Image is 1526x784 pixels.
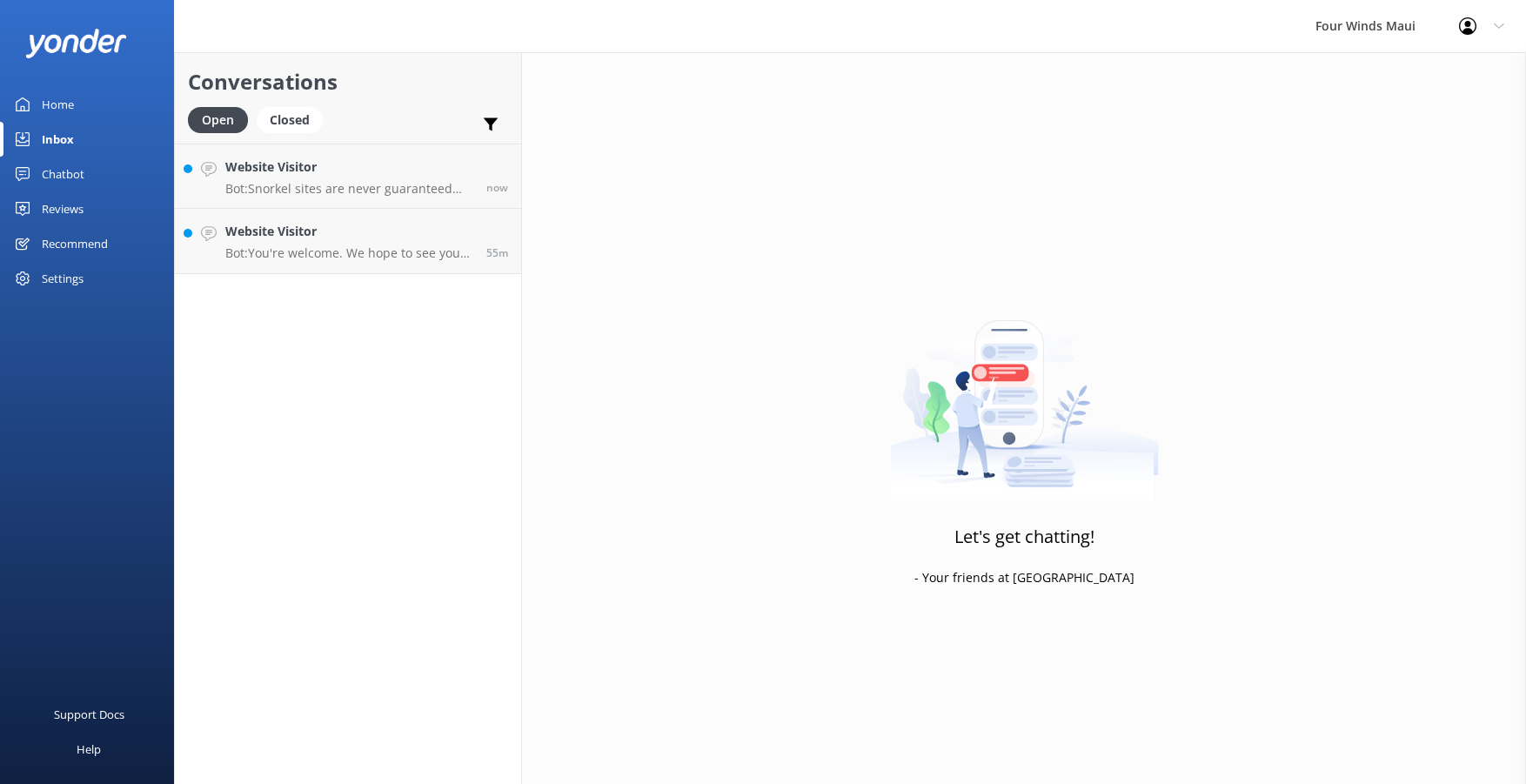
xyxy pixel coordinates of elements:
[42,87,74,122] div: Home
[175,144,521,209] a: Website VisitorBot:Snorkel sites are never guaranteed and are chosen at the captain’s discretion,...
[225,222,473,241] h4: Website Visitor
[225,157,473,177] h4: Website Visitor
[486,180,508,195] span: 01:12pm 11-Aug-2025 (UTC -10:00) Pacific/Honolulu
[225,245,473,261] p: Bot: You're welcome. We hope to see you at [GEOGRAPHIC_DATA] soon!
[914,568,1134,587] p: - Your friends at [GEOGRAPHIC_DATA]
[42,226,108,261] div: Recommend
[257,107,323,133] div: Closed
[225,181,473,197] p: Bot: Snorkel sites are never guaranteed and are chosen at the captain’s discretion, with safety a...
[54,697,124,732] div: Support Docs
[77,732,101,767] div: Help
[257,110,331,129] a: Closed
[188,107,248,133] div: Open
[175,209,521,274] a: Website VisitorBot:You're welcome. We hope to see you at [GEOGRAPHIC_DATA] soon!55m
[42,157,84,191] div: Chatbot
[188,110,257,129] a: Open
[954,523,1094,551] h3: Let's get chatting!
[188,65,508,98] h2: Conversations
[42,191,84,226] div: Reviews
[890,284,1159,501] img: artwork of a man stealing a conversation from at giant smartphone
[486,245,508,260] span: 12:17pm 11-Aug-2025 (UTC -10:00) Pacific/Honolulu
[42,261,84,296] div: Settings
[26,29,126,57] img: yonder-white-logo.png
[42,122,74,157] div: Inbox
